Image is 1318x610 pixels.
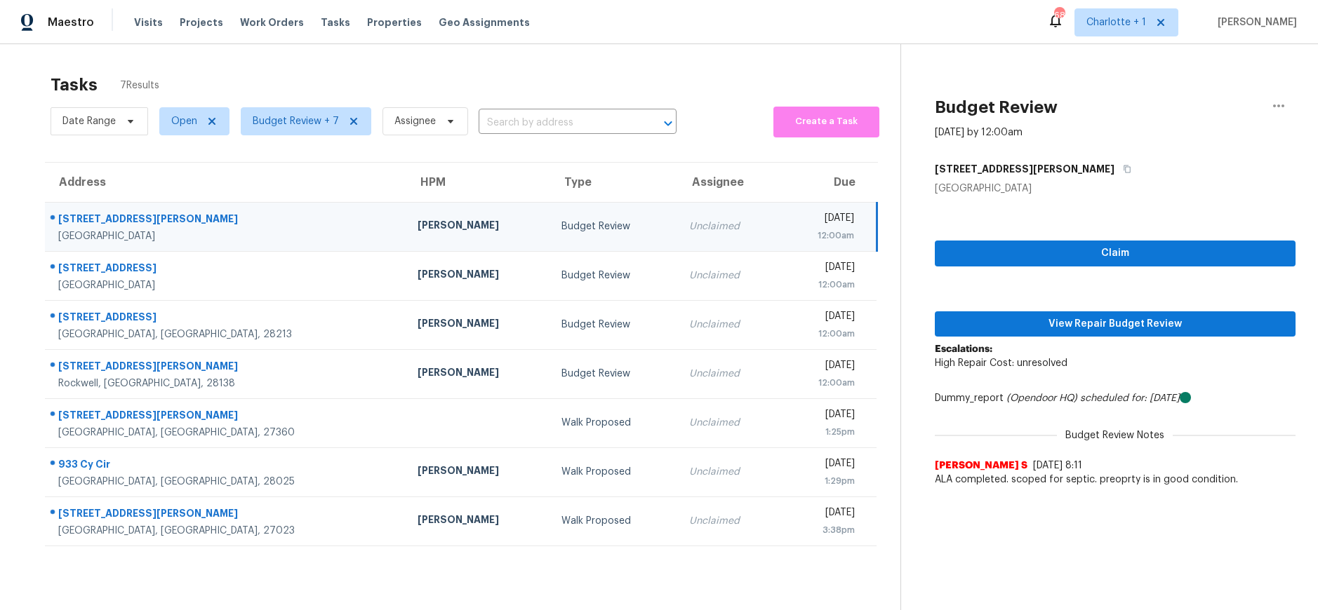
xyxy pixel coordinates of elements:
span: Budget Review Notes [1057,428,1173,442]
span: Date Range [62,114,116,128]
div: Budget Review [561,219,666,233]
button: Create a Task [773,107,879,137]
div: 68 [1054,8,1064,22]
i: scheduled for: [DATE] [1080,393,1180,403]
div: 12:00am [790,327,855,341]
th: Due [779,163,877,202]
span: Claim [946,245,1284,262]
input: Search by address [479,112,637,134]
div: [GEOGRAPHIC_DATA] [58,278,395,292]
div: Budget Review [561,367,666,381]
th: HPM [406,163,550,202]
div: [DATE] [790,506,855,523]
div: Rockwell, [GEOGRAPHIC_DATA], 28138 [58,377,395,391]
div: 1:29pm [790,474,855,488]
span: High Repair Cost: unresolved [935,358,1067,368]
b: Escalations: [935,344,992,354]
span: [PERSON_NAME] S [935,459,1027,473]
span: ALA completed. scoped for septic. preoprty is in good condition. [935,473,1296,487]
div: [STREET_ADDRESS][PERSON_NAME] [58,359,395,377]
span: Open [171,114,197,128]
div: [PERSON_NAME] [418,365,539,383]
div: [GEOGRAPHIC_DATA], [GEOGRAPHIC_DATA], 27023 [58,524,395,538]
span: Visits [134,15,163,29]
span: [PERSON_NAME] [1212,15,1297,29]
div: [GEOGRAPHIC_DATA], [GEOGRAPHIC_DATA], 28213 [58,327,395,341]
div: [GEOGRAPHIC_DATA], [GEOGRAPHIC_DATA], 28025 [58,475,395,489]
div: Budget Review [561,318,666,332]
div: 12:00am [790,376,855,390]
span: Budget Review + 7 [253,114,339,128]
div: [STREET_ADDRESS][PERSON_NAME] [58,212,395,229]
div: Budget Review [561,269,666,283]
span: Projects [180,15,223,29]
div: [PERSON_NAME] [418,463,539,481]
div: 12:00am [790,229,854,243]
div: Unclaimed [689,367,768,381]
span: Charlotte + 1 [1086,15,1146,29]
button: Open [658,114,678,133]
div: [STREET_ADDRESS] [58,310,395,327]
div: [DATE] [790,211,854,229]
div: [PERSON_NAME] [418,316,539,334]
i: (Opendoor HQ) [1006,393,1077,403]
div: Unclaimed [689,318,768,332]
span: Tasks [321,18,350,27]
h2: Budget Review [935,100,1058,114]
div: 3:38pm [790,523,855,537]
span: View Repair Budget Review [946,316,1284,333]
span: 7 Results [120,79,159,93]
th: Assignee [678,163,779,202]
span: Create a Task [780,114,872,130]
span: Properties [367,15,422,29]
div: Walk Proposed [561,416,666,430]
span: Assignee [394,114,436,128]
div: [DATE] [790,260,855,278]
div: Walk Proposed [561,514,666,528]
span: Maestro [48,15,94,29]
div: [DATE] [790,358,855,376]
div: 933 Cy Cir [58,457,395,475]
div: [PERSON_NAME] [418,267,539,285]
div: [STREET_ADDRESS][PERSON_NAME] [58,506,395,524]
div: [GEOGRAPHIC_DATA] [58,229,395,243]
div: [GEOGRAPHIC_DATA], [GEOGRAPHIC_DATA], 27360 [58,426,395,440]
button: Copy Address [1114,156,1133,182]
div: Unclaimed [689,514,768,528]
div: Dummy_report [935,391,1296,405]
span: [DATE] 8:11 [1033,461,1082,470]
div: 12:00am [790,278,855,292]
h2: Tasks [51,78,98,92]
th: Type [550,163,677,202]
div: Unclaimed [689,219,768,233]
div: [STREET_ADDRESS][PERSON_NAME] [58,408,395,426]
div: Unclaimed [689,465,768,479]
div: [DATE] [790,309,855,327]
div: [DATE] by 12:00am [935,126,1023,140]
div: Unclaimed [689,269,768,283]
span: Geo Assignments [439,15,530,29]
div: Walk Proposed [561,465,666,479]
div: [GEOGRAPHIC_DATA] [935,182,1296,196]
div: [PERSON_NAME] [418,218,539,236]
h5: [STREET_ADDRESS][PERSON_NAME] [935,162,1114,176]
div: Unclaimed [689,416,768,430]
span: Work Orders [240,15,304,29]
div: [DATE] [790,407,855,425]
button: View Repair Budget Review [935,311,1296,337]
div: [PERSON_NAME] [418,513,539,530]
div: 1:25pm [790,425,855,439]
div: [STREET_ADDRESS] [58,261,395,278]
div: [DATE] [790,456,855,474]
th: Address [45,163,406,202]
button: Claim [935,240,1296,266]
